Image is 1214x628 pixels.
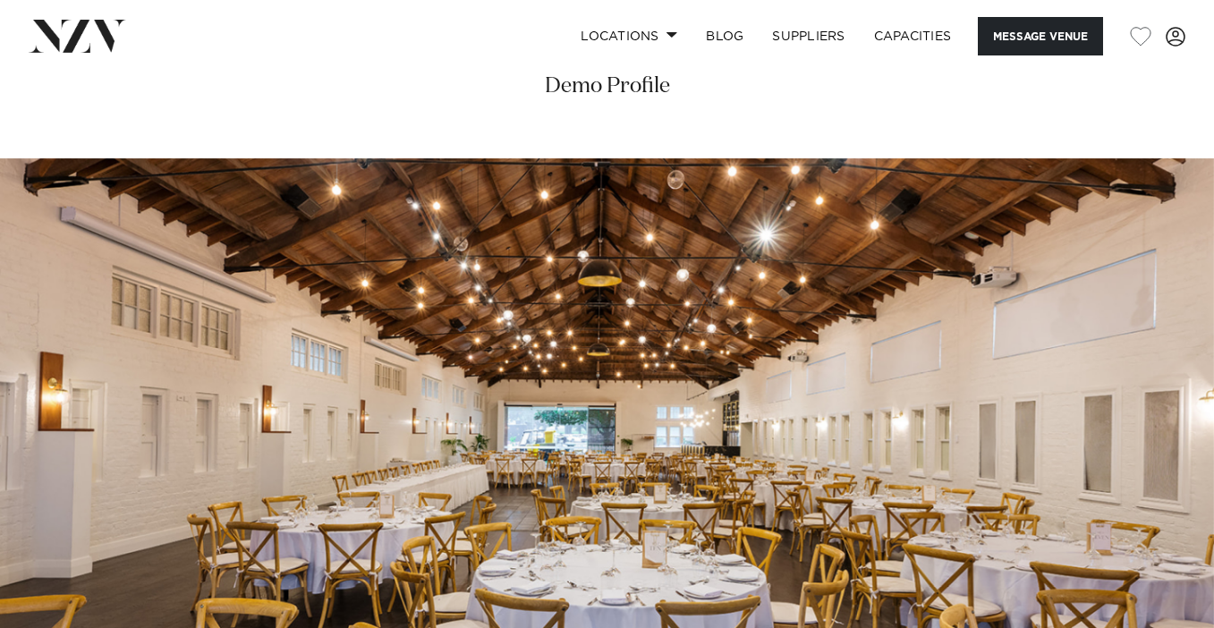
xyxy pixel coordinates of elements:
a: Locations [566,17,692,55]
a: Capacities [860,17,966,55]
img: nzv-logo.png [29,20,126,52]
a: BLOG [692,17,758,55]
a: SUPPLIERS [758,17,859,55]
button: Message Venue [978,17,1103,55]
